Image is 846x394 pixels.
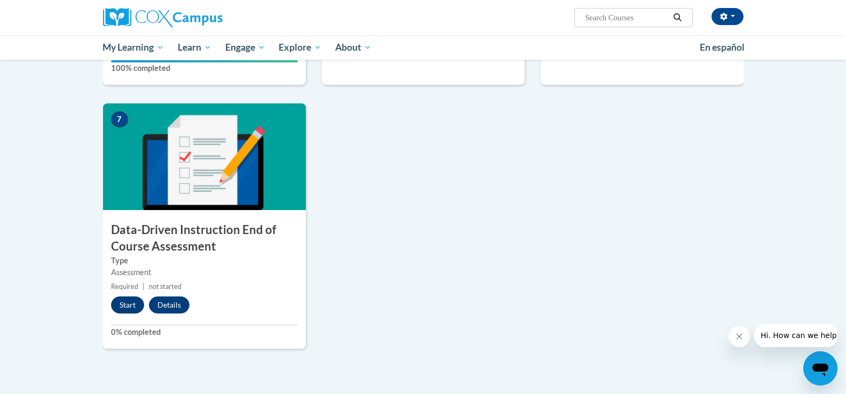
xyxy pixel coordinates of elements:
a: About [328,35,378,60]
span: My Learning [102,41,164,54]
a: Explore [272,35,328,60]
h3: Data-Driven Instruction End of Course Assessment [103,222,306,255]
button: Search [669,11,685,24]
a: My Learning [96,35,171,60]
img: Course Image [103,103,306,210]
span: Required [111,283,138,291]
label: 0% completed [111,326,298,338]
button: Details [149,296,189,313]
a: Cox Campus [103,8,306,27]
img: Cox Campus [103,8,223,27]
span: Learn [178,41,211,54]
span: En español [700,42,745,53]
div: Assessment [111,267,298,278]
a: En español [693,36,752,59]
span: Explore [279,41,321,54]
a: Learn [171,35,218,60]
a: Engage [218,35,272,60]
button: Account Settings [711,8,744,25]
span: 7 [111,111,128,127]
button: Start [111,296,144,313]
span: Hi. How can we help? [6,7,86,16]
span: About [335,41,371,54]
span: not started [149,283,181,291]
span: | [143,283,145,291]
iframe: Close message [729,326,750,347]
div: Main menu [87,35,760,60]
input: Search Courses [584,11,669,24]
iframe: Button to launch messaging window [803,351,837,385]
label: Type [111,255,298,267]
span: Engage [225,41,265,54]
iframe: Message from company [754,324,837,347]
div: Your progress [111,60,298,62]
label: 100% completed [111,62,298,74]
